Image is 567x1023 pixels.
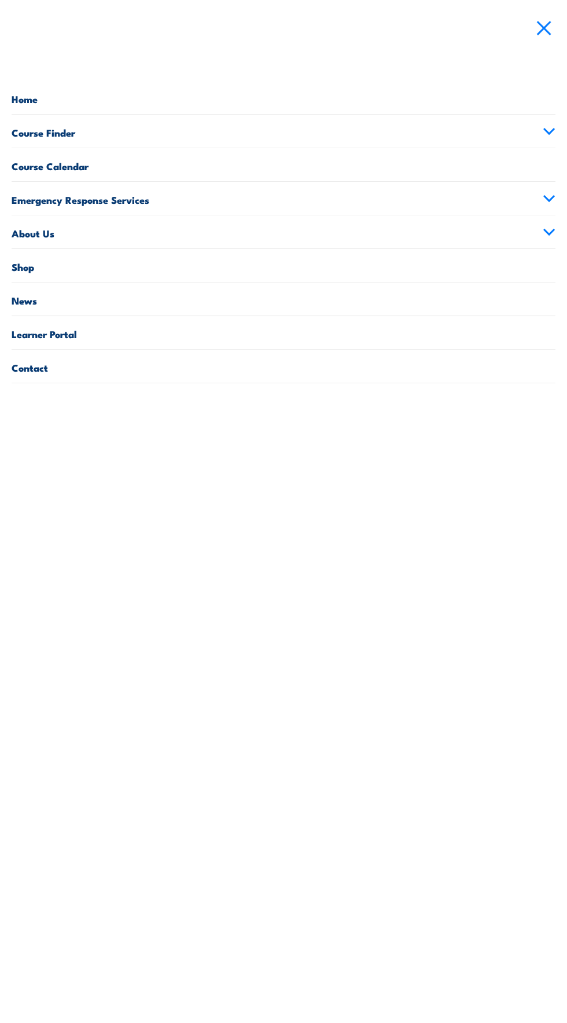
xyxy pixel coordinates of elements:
a: News [12,283,555,316]
a: About Us [12,215,555,248]
a: Contact [12,350,555,383]
a: Course Finder [12,115,555,148]
a: Home [12,81,555,114]
a: Course Calendar [12,148,555,181]
a: Shop [12,249,555,282]
a: Learner Portal [12,316,555,349]
a: Emergency Response Services [12,182,555,215]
